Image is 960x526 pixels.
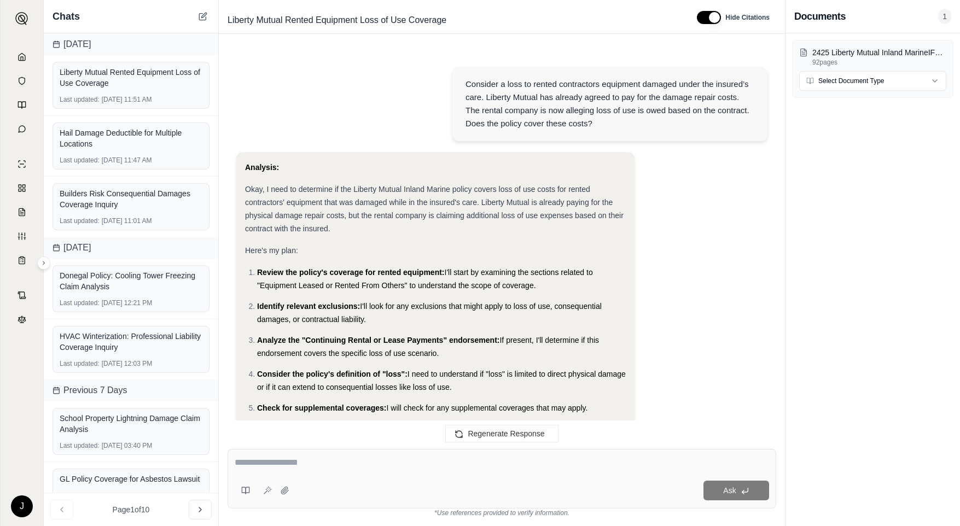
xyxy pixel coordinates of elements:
[44,33,218,55] div: [DATE]
[7,118,37,140] a: Chat
[223,11,684,29] div: Edit Title
[7,308,37,330] a: Legal Search Engine
[60,95,202,104] div: [DATE] 11:51 AM
[723,486,736,495] span: Ask
[7,201,37,223] a: Claim Coverage
[60,299,100,307] span: Last updated:
[60,127,202,149] div: Hail Damage Deductible for Multiple Locations
[257,404,387,412] span: Check for supplemental coverages:
[257,268,593,290] span: I'll start by examining the sections related to "Equipment Leased or Rented From Others" to under...
[60,331,202,353] div: HVAC Winterization: Professional Liability Coverage Inquiry
[257,268,445,277] span: Review the policy's coverage for rented equipment:
[245,246,298,255] span: Here's my plan:
[60,217,100,225] span: Last updated:
[257,370,408,378] span: Consider the policy's definition of "loss":
[60,95,100,104] span: Last updated:
[466,78,754,130] div: Consider a loss to rented contractors equipment damaged under the insured’s care. Liberty Mutual ...
[60,359,100,368] span: Last updated:
[60,413,202,435] div: School Property Lightning Damage Claim Analysis
[468,429,544,438] span: Regenerate Response
[60,474,202,484] div: GL Policy Coverage for Asbestos Lawsuit
[37,256,50,270] button: Expand sidebar
[7,46,37,68] a: Home
[794,9,846,24] h3: Documents
[7,94,37,116] a: Prompt Library
[60,299,202,307] div: [DATE] 12:21 PM
[7,177,37,199] a: Policy Comparisons
[60,156,202,165] div: [DATE] 11:47 AM
[60,491,202,500] div: [DATE] 03:54 PM
[245,163,279,172] strong: Analysis:
[257,302,360,311] span: Identify relevant exclusions:
[245,185,624,233] span: Okay, I need to determine if the Liberty Mutual Inland Marine policy covers loss of use costs for...
[60,188,202,210] div: Builders Risk Consequential Damages Coverage Inquiry
[812,47,946,58] p: 2425 Liberty Mutual Inland MarineIFEquipment Policy.pdf
[60,270,202,292] div: Donegal Policy: Cooling Tower Freezing Claim Analysis
[257,370,626,391] span: I need to understand if "loss" is limited to direct physical damage or if it can extend to conseq...
[7,284,37,306] a: Contract Analysis
[11,495,33,517] div: J
[60,67,202,89] div: Liberty Mutual Rented Equipment Loss of Use Coverage
[703,481,769,500] button: Ask
[7,153,37,175] a: Single Policy
[60,217,202,225] div: [DATE] 11:01 AM
[60,359,202,368] div: [DATE] 12:03 PM
[44,379,218,401] div: Previous 7 Days
[196,10,210,23] button: New Chat
[11,8,33,30] button: Expand sidebar
[60,441,202,450] div: [DATE] 03:40 PM
[799,47,946,67] button: 2425 Liberty Mutual Inland MarineIFEquipment Policy.pdf92pages
[15,12,28,25] img: Expand sidebar
[257,336,499,344] span: Analyze the "Continuing Rental or Lease Payments" endorsement:
[7,225,37,247] a: Custom Report
[812,58,946,67] p: 92 pages
[60,441,100,450] span: Last updated:
[60,156,100,165] span: Last updated:
[445,425,558,442] button: Regenerate Response
[7,70,37,92] a: Documents Vault
[938,9,951,24] span: 1
[257,302,602,324] span: I'll look for any exclusions that might apply to loss of use, consequential damages, or contractu...
[60,491,100,500] span: Last updated:
[7,249,37,271] a: Coverage Table
[387,404,588,412] span: I will check for any supplemental coverages that may apply.
[223,11,451,29] span: Liberty Mutual Rented Equipment Loss of Use Coverage
[228,509,776,517] div: *Use references provided to verify information.
[53,9,80,24] span: Chats
[44,237,218,259] div: [DATE]
[725,13,770,22] span: Hide Citations
[113,504,150,515] span: Page 1 of 10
